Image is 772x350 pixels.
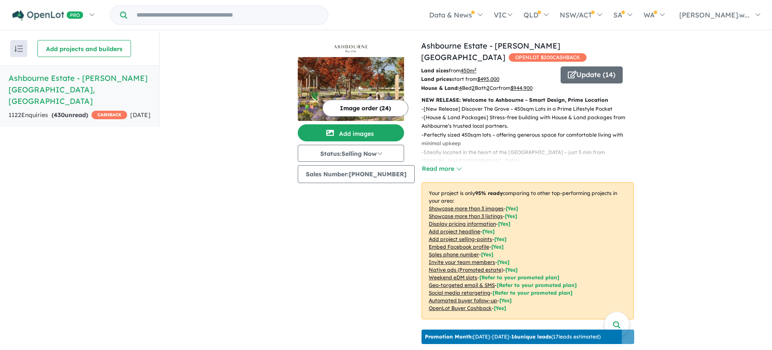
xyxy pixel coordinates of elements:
u: Add project selling-points [429,236,492,242]
span: [Yes] [505,267,518,273]
u: Automated buyer follow-up [429,297,497,304]
span: 430 [54,111,65,119]
u: Showcase more than 3 listings [429,213,503,219]
p: - Perfectly sized 450sqm lots – offering generous space for comfortable living with minimal upkeep [422,131,641,148]
span: [ Yes ] [498,221,510,227]
span: [Refer to your promoted plan] [479,274,559,281]
p: - [New Release] Discover The Grove – 450sqm Lots in a Prime Lifestyle Pocket [422,105,641,113]
span: [PERSON_NAME].w... [679,11,749,19]
button: Image order (24) [322,100,408,117]
button: Status:Selling Now [298,145,404,162]
strong: ( unread) [51,111,88,119]
p: [DATE] - [DATE] - ( 17 leads estimated) [425,333,601,341]
u: Invite your team members [429,259,495,265]
span: [Refer to your promoted plan] [493,290,573,296]
u: 450 m [461,67,476,74]
a: Ashbourne Estate - [PERSON_NAME][GEOGRAPHIC_DATA] [421,41,560,62]
b: Promotion Month: [425,333,473,340]
span: [ Yes ] [497,259,510,265]
b: House & Land: [421,85,459,91]
u: Embed Facebook profile [429,244,489,250]
div: 1122 Enquir ies [9,110,127,120]
span: [ Yes ] [482,228,495,235]
button: Read more [422,164,461,174]
span: [DATE] [130,111,151,119]
span: [Refer to your promoted plan] [497,282,577,288]
img: Ashbourne Estate - Moss Vale Logo [301,43,401,54]
u: Weekend eDM slots [429,274,477,281]
span: [ Yes ] [481,251,493,258]
u: Display pricing information [429,221,496,227]
button: Add projects and builders [37,40,131,57]
span: CASHBACK [91,111,127,119]
u: Add project headline [429,228,480,235]
u: Showcase more than 3 images [429,205,504,212]
sup: 2 [474,67,476,72]
u: 2 [487,85,490,91]
span: [ Yes ] [505,213,517,219]
img: Ashbourne Estate - Moss Vale [298,57,404,121]
u: OpenLot Buyer Cashback [429,305,492,311]
a: Ashbourne Estate - Moss Vale LogoAshbourne Estate - Moss Vale [298,40,404,121]
button: Add images [298,124,404,141]
u: $ 944,900 [510,85,533,91]
p: - Ideally located in the heart of the [GEOGRAPHIC_DATA] – just 5 min from [PERSON_NAME][GEOGRAPHI... [422,148,641,166]
b: 95 % ready [475,190,503,196]
button: Sales Number:[PHONE_NUMBER] [298,165,415,183]
span: [Yes] [494,305,506,311]
span: [ Yes ] [506,205,518,212]
p: from [421,66,554,75]
b: Land sizes [421,67,449,74]
span: OPENLOT $ 200 CASHBACK [509,53,587,62]
img: Openlot PRO Logo White [12,10,83,21]
b: 16 unique leads [511,333,551,340]
input: Try estate name, suburb, builder or developer [129,6,326,24]
span: [ Yes ] [491,244,504,250]
p: Bed Bath Car from [421,84,554,92]
p: start from [421,75,554,83]
p: - [House & Land Packages] Stress-free building with House & Land packages from Ashbourne’s truste... [422,113,641,131]
span: [Yes] [499,297,512,304]
u: Social media retargeting [429,290,490,296]
u: Geo-targeted email & SMS [429,282,495,288]
p: Your project is only comparing to other top-performing projects in your area: - - - - - - - - - -... [422,182,634,319]
b: Land prices [421,76,452,82]
h5: Ashbourne Estate - [PERSON_NAME][GEOGRAPHIC_DATA] , [GEOGRAPHIC_DATA] [9,72,151,107]
span: [ Yes ] [494,236,507,242]
u: 2 [472,85,475,91]
button: Update (14) [561,66,623,83]
img: sort.svg [14,46,23,52]
u: Sales phone number [429,251,479,258]
u: 4 [459,85,462,91]
p: NEW RELEASE: Welcome to Ashbourne - Smart Design, Prime Location [422,96,634,104]
u: $ 495,000 [477,76,499,82]
u: Native ads (Promoted estate) [429,267,503,273]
